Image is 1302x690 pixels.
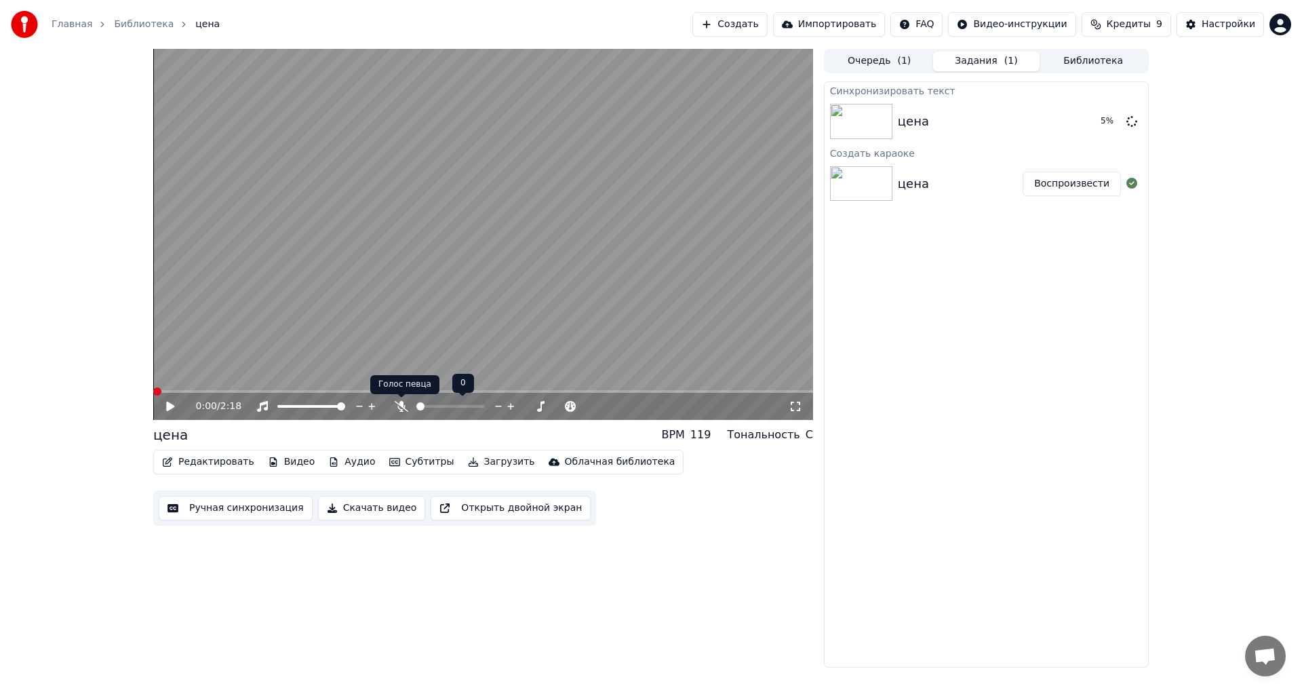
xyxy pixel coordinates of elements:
button: Настройки [1177,12,1264,37]
span: Кредиты [1107,18,1151,31]
button: Аудио [323,453,380,472]
a: Открытый чат [1245,636,1286,676]
button: Ручная синхронизация [159,496,313,520]
div: 119 [690,427,711,443]
button: Редактировать [157,453,260,472]
div: цена [153,425,188,444]
button: Видео [262,453,321,472]
div: BPM [661,427,684,443]
button: Задания [933,52,1040,71]
span: 0:00 [196,400,217,413]
button: Скачать видео [318,496,426,520]
div: Синхронизировать текст [825,82,1148,98]
div: Облачная библиотека [565,455,675,469]
a: Библиотека [114,18,174,31]
span: 9 [1156,18,1162,31]
button: Видео-инструкции [948,12,1076,37]
div: C [806,427,813,443]
div: цена [898,112,929,131]
div: Настройки [1202,18,1255,31]
button: Открыть двойной экран [431,496,591,520]
span: ( 1 ) [1004,54,1018,68]
button: Импортировать [773,12,886,37]
div: Тональность [727,427,800,443]
nav: breadcrumb [52,18,220,31]
button: Очередь [826,52,933,71]
button: Воспроизвести [1023,172,1121,196]
div: / [196,400,229,413]
div: цена [898,174,929,193]
button: Кредиты9 [1082,12,1171,37]
div: 5 % [1101,116,1121,127]
button: Создать [692,12,767,37]
a: Главная [52,18,92,31]
button: Загрузить [462,453,540,472]
div: Создать караоке [825,145,1148,161]
span: цена [195,18,220,31]
button: FAQ [890,12,943,37]
span: ( 1 ) [897,54,911,68]
button: Библиотека [1040,52,1147,71]
div: Голос певца [370,375,439,394]
img: youka [11,11,38,38]
button: Субтитры [384,453,460,472]
span: 2:18 [220,400,241,413]
div: 0 [452,374,474,393]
